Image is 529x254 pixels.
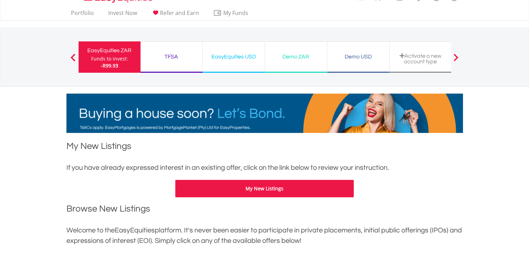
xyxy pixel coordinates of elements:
[269,52,323,62] div: Demo ZAR
[175,180,354,197] button: My New Listings
[101,62,118,69] span: -R99.93
[160,9,199,17] span: Refer and Earn
[149,9,202,20] a: Refer and Earn
[105,9,140,20] a: Invest Now
[66,94,463,133] img: EasyMortage Promotion Banner
[331,52,385,62] div: Demo USD
[115,227,155,234] span: EasyEquities
[68,9,97,20] a: Portfolio
[66,225,463,246] div: Welcome to the platform. It's never been easier to participate in private placements, initial pub...
[394,53,447,64] div: Activate a new account type
[66,140,463,156] h1: My New Listings
[66,203,463,218] h1: Browse New Listings
[207,52,261,62] div: EasyEquities USD
[145,52,198,62] div: TFSA
[66,162,463,173] div: If you have already expressed interest in an existing offer, click on the link below to review yo...
[83,46,136,55] div: EasyEquities ZAR
[213,8,259,17] span: My Funds
[91,55,128,62] div: Funds to invest:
